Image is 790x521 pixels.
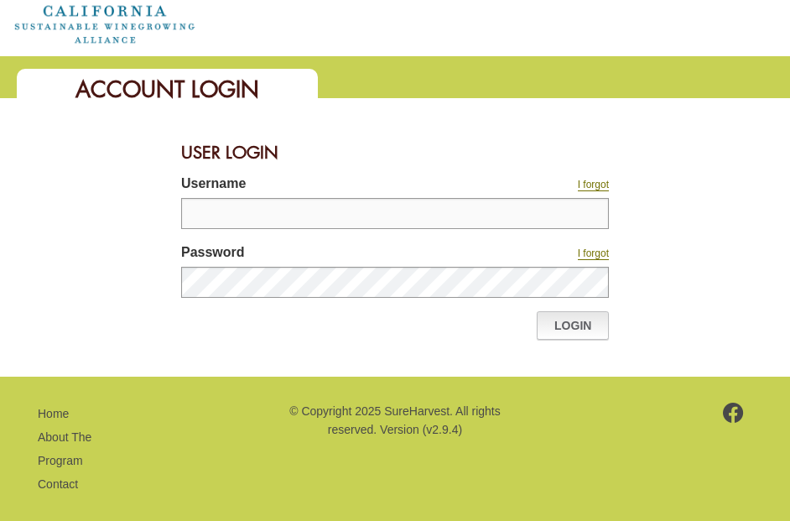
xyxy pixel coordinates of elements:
a: Home [38,407,69,420]
span: Account Login [75,75,259,104]
a: I forgot [578,179,609,191]
label: Username [181,174,458,198]
p: © Copyright 2025 SureHarvest. All rights reserved. Version (v2.9.4) [284,402,506,440]
keeper-lock: Open Keeper Popup [582,204,602,224]
a: About The Program [38,430,91,467]
a: Login [537,311,609,340]
a: I forgot [578,247,609,260]
div: User Login [181,132,609,174]
label: Password [181,242,458,267]
img: footer-facebook.png [723,403,744,423]
a: Contact [38,477,78,491]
